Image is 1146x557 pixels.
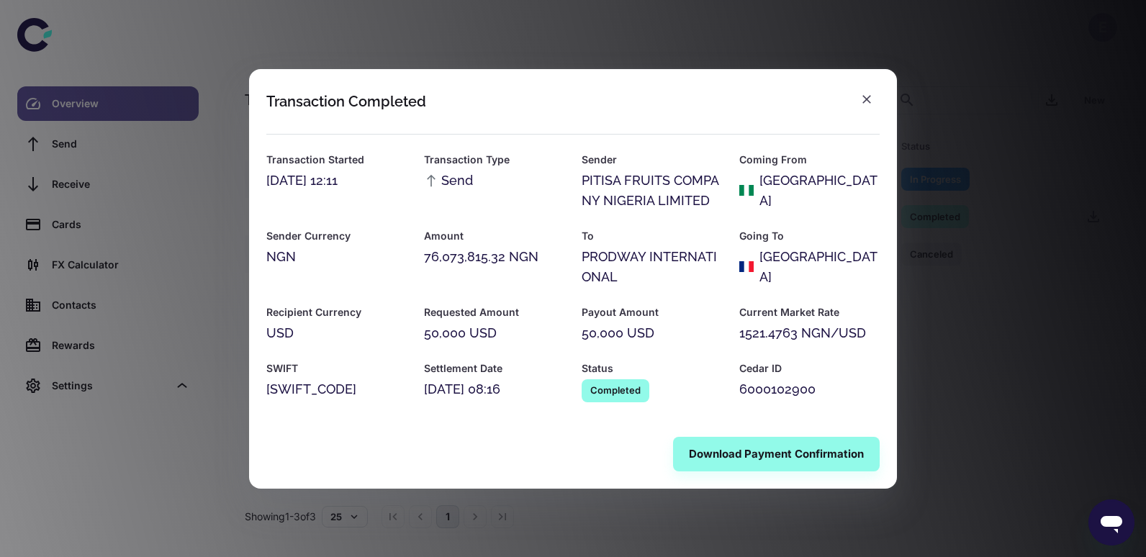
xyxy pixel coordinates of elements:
[424,152,564,168] h6: Transaction Type
[424,379,564,399] div: [DATE] 08:16
[266,379,407,399] div: [SWIFT_CODE]
[739,323,880,343] div: 1521.4763 NGN/USD
[582,383,649,397] span: Completed
[266,304,407,320] h6: Recipient Currency
[739,304,880,320] h6: Current Market Rate
[582,304,722,320] h6: Payout Amount
[266,152,407,168] h6: Transaction Started
[266,361,407,376] h6: SWIFT
[424,361,564,376] h6: Settlement Date
[673,437,880,471] button: Download Payment Confirmation
[266,228,407,244] h6: Sender Currency
[582,323,722,343] div: 50,000 USD
[424,304,564,320] h6: Requested Amount
[266,247,407,267] div: NGN
[739,152,880,168] h6: Coming From
[759,171,880,211] div: [GEOGRAPHIC_DATA]
[1088,499,1134,545] iframe: Button to launch messaging window
[266,323,407,343] div: USD
[424,247,564,267] div: 76,073,815.32 NGN
[582,228,722,244] h6: To
[424,171,473,191] span: Send
[266,171,407,191] div: [DATE] 12:11
[582,247,722,287] div: PRODWAY INTERNATIONAL
[424,323,564,343] div: 50,000 USD
[739,228,880,244] h6: Going To
[739,361,880,376] h6: Cedar ID
[582,171,722,211] div: PITISA FRUITS COMPANY NIGERIA LIMITED
[759,247,880,287] div: [GEOGRAPHIC_DATA]
[424,228,564,244] h6: Amount
[582,152,722,168] h6: Sender
[582,361,722,376] h6: Status
[266,93,426,110] div: Transaction Completed
[739,379,880,399] div: 6000102900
